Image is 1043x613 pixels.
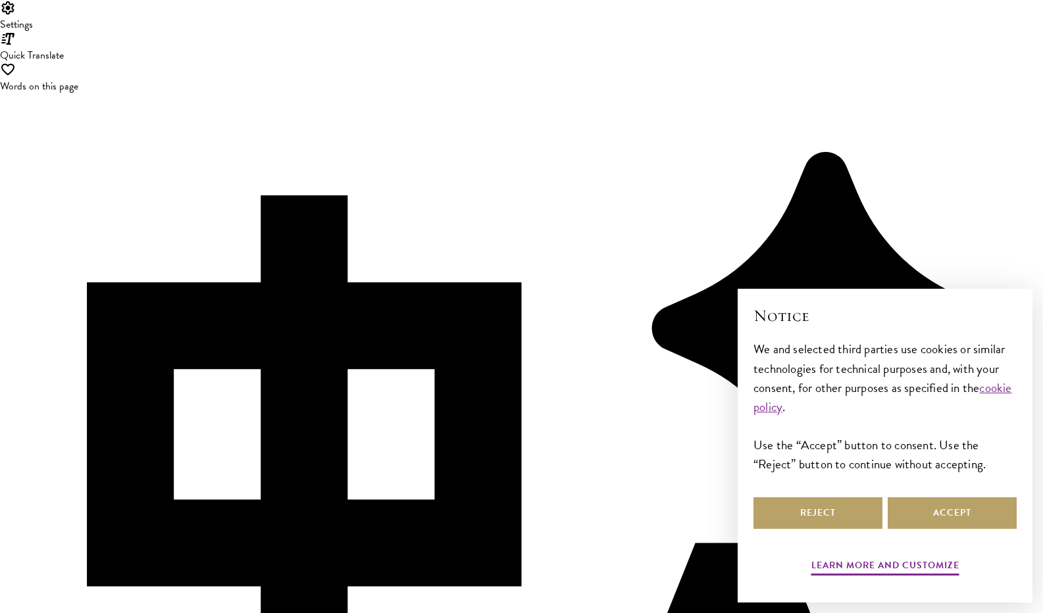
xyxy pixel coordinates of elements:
button: Reject [753,497,882,529]
h2: Notice [753,305,1017,327]
button: Accept [888,497,1017,529]
div: We and selected third parties use cookies or similar technologies for technical purposes and, wit... [753,339,1017,473]
button: Learn more and customize [811,557,959,577]
a: cookie policy [753,378,1012,416]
